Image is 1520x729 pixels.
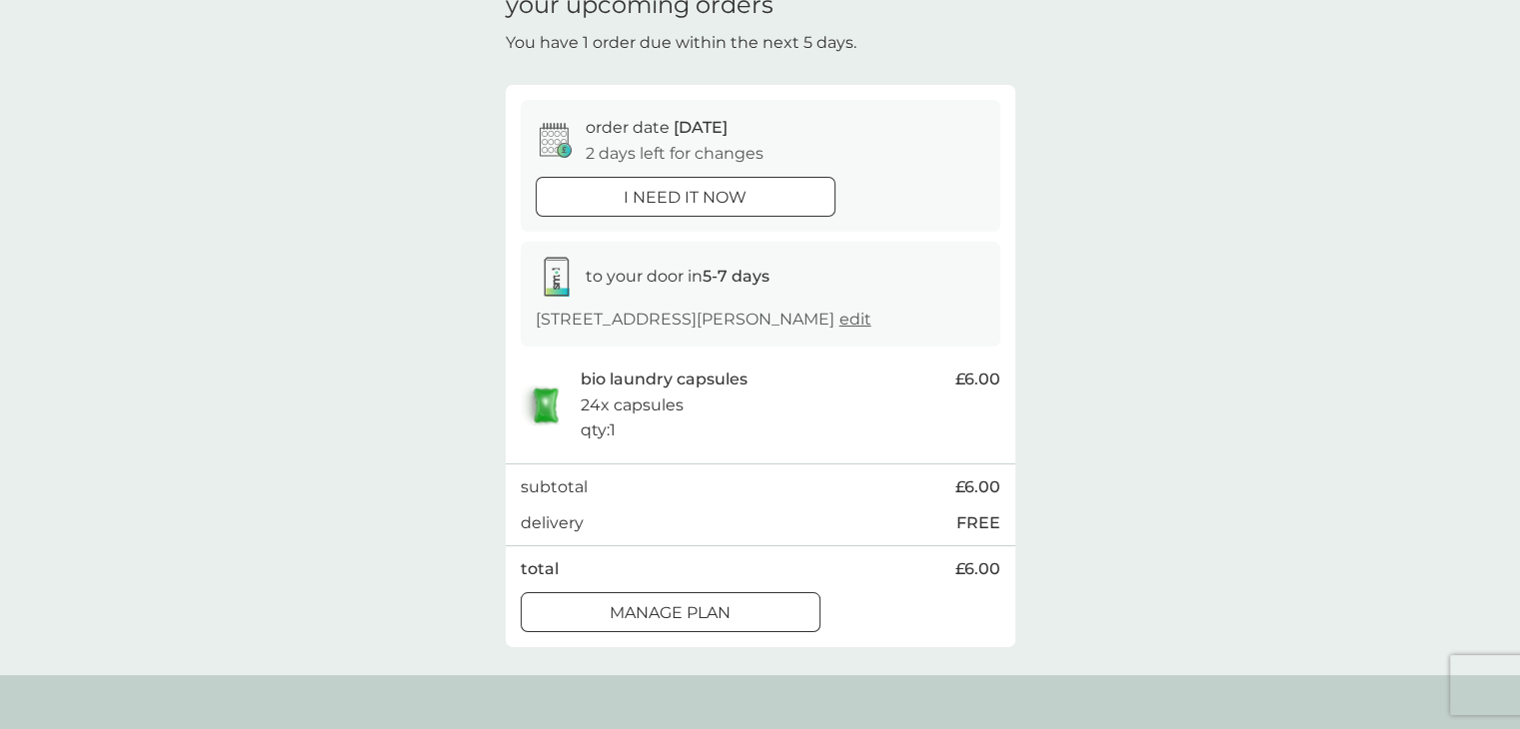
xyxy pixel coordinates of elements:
[521,556,559,582] p: total
[624,185,747,211] p: i need it now
[955,556,1000,582] span: £6.00
[536,307,871,333] p: [STREET_ADDRESS][PERSON_NAME]
[536,177,835,217] button: i need it now
[955,366,1000,392] span: £6.00
[581,392,684,418] p: 24x capsules
[586,267,769,286] span: to your door in
[521,510,584,536] p: delivery
[581,366,748,392] p: bio laundry capsules
[955,474,1000,500] span: £6.00
[586,141,763,167] p: 2 days left for changes
[674,118,728,137] span: [DATE]
[506,30,856,56] p: You have 1 order due within the next 5 days.
[956,510,1000,536] p: FREE
[839,310,871,329] a: edit
[521,592,820,632] button: Manage plan
[610,600,731,626] p: Manage plan
[521,474,588,500] p: subtotal
[581,417,616,443] p: qty : 1
[703,267,769,286] strong: 5-7 days
[586,115,728,141] p: order date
